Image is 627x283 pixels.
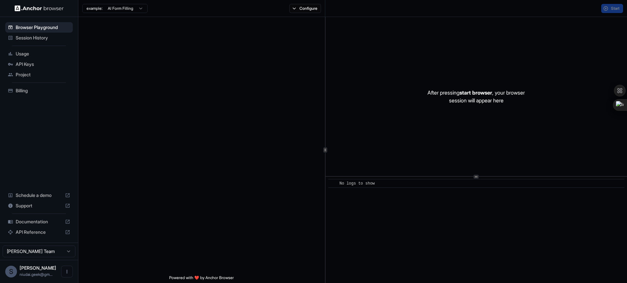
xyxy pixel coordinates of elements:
span: start browser [459,89,492,96]
span: API Reference [16,229,62,235]
div: API Keys [5,59,73,69]
div: S [5,266,17,277]
span: Usage [16,51,70,57]
div: Session History [5,33,73,43]
span: Sheldon [20,265,56,271]
span: Billing [16,87,70,94]
div: Support [5,201,73,211]
span: Documentation [16,218,62,225]
span: API Keys [16,61,70,67]
span: Support [16,202,62,209]
span: example: [87,6,103,11]
button: Configure [289,4,321,13]
button: Open menu [61,266,73,277]
div: Billing [5,85,73,96]
div: Schedule a demo [5,190,73,201]
span: Schedule a demo [16,192,62,199]
p: After pressing , your browser session will appear here [427,89,525,104]
div: Usage [5,49,73,59]
span: Session History [16,35,70,41]
span: Powered with ❤️ by Anchor Browser [169,275,234,283]
span: niudai.geek@gmail.com [20,272,53,277]
div: API Reference [5,227,73,237]
div: Project [5,69,73,80]
span: Project [16,71,70,78]
div: Browser Playground [5,22,73,33]
span: ​ [331,180,335,187]
div: Documentation [5,216,73,227]
img: Anchor Logo [15,5,64,11]
span: Browser Playground [16,24,70,31]
span: No logs to show [340,181,375,186]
